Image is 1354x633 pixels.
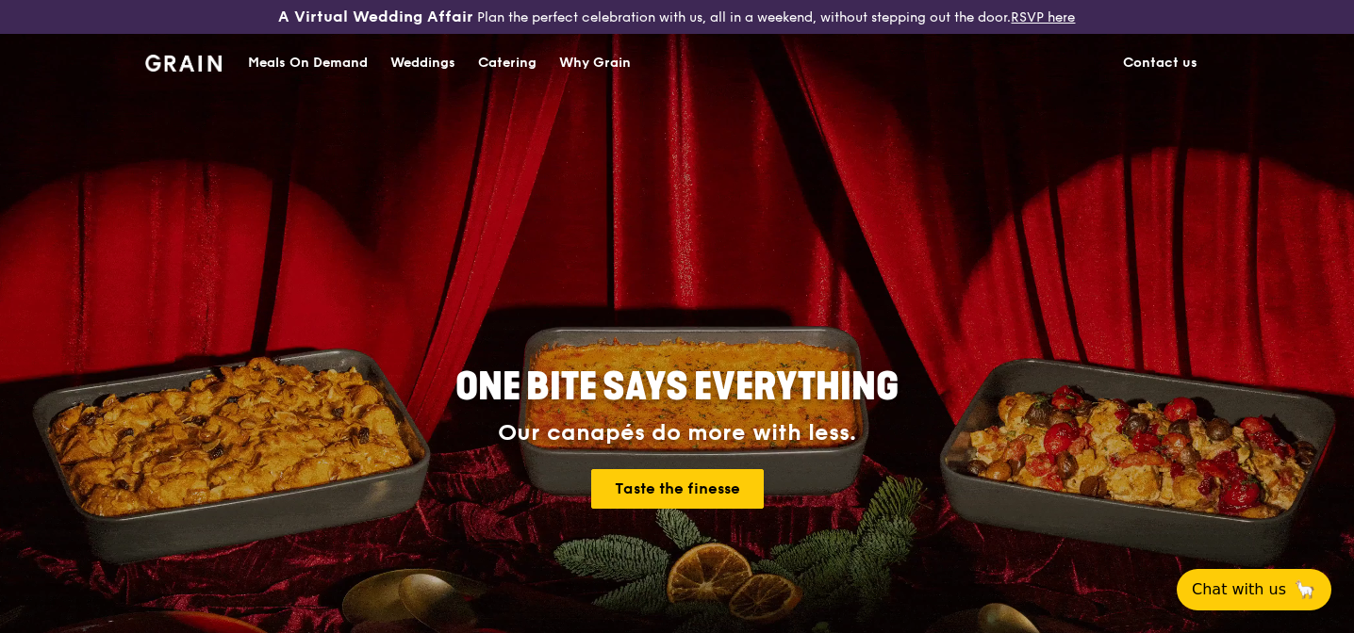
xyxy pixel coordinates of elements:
[145,55,222,72] img: Grain
[1177,569,1331,610] button: Chat with us🦙
[467,35,548,91] a: Catering
[390,35,455,91] div: Weddings
[478,35,537,91] div: Catering
[338,420,1016,446] div: Our canapés do more with less.
[145,33,222,89] a: GrainGrain
[225,8,1128,26] div: Plan the perfect celebration with us, all in a weekend, without stepping out the door.
[379,35,467,91] a: Weddings
[248,35,368,91] div: Meals On Demand
[1011,9,1075,25] a: RSVP here
[1112,35,1209,91] a: Contact us
[1294,578,1316,601] span: 🦙
[559,35,631,91] div: Why Grain
[548,35,642,91] a: Why Grain
[591,469,764,509] a: Taste the finesse
[1192,578,1286,601] span: Chat with us
[278,8,473,26] h3: A Virtual Wedding Affair
[455,365,899,410] span: ONE BITE SAYS EVERYTHING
